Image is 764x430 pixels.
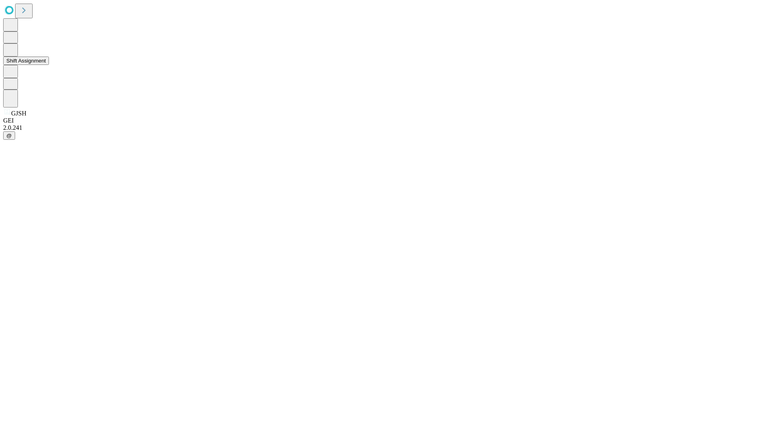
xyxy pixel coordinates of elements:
span: @ [6,133,12,139]
button: @ [3,131,15,140]
div: 2.0.241 [3,124,761,131]
span: GJSH [11,110,26,117]
div: GEI [3,117,761,124]
button: Shift Assignment [3,57,49,65]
